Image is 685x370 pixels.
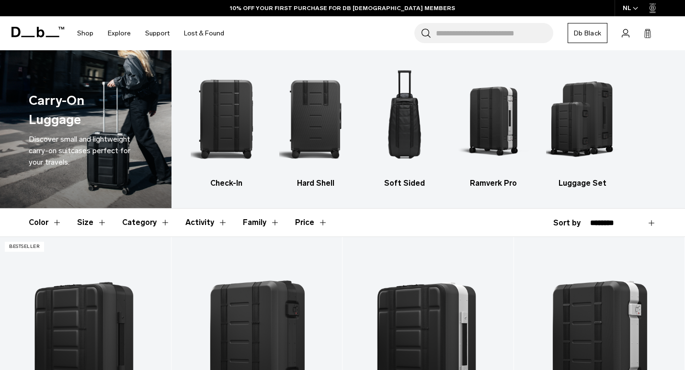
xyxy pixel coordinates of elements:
[145,16,170,50] a: Support
[568,23,607,43] a: Db Black
[230,4,455,12] a: 10% OFF YOUR FIRST PURCHASE FOR DB [DEMOGRAPHIC_DATA] MEMBERS
[108,16,131,50] a: Explore
[29,91,139,130] h1: Carry-On Luggage
[368,65,441,173] img: Db
[5,242,44,252] p: Bestseller
[77,209,107,236] button: Toggle Filter
[279,65,352,173] img: Db
[122,209,170,236] button: Toggle Filter
[295,209,328,236] button: Toggle Price
[191,65,263,189] a: Db Check-In
[457,178,530,189] h3: Ramverk Pro
[191,178,263,189] h3: Check-In
[457,65,530,189] li: 4 / 5
[184,16,224,50] a: Lost & Found
[70,16,231,50] nav: Main Navigation
[546,65,618,173] img: Db
[279,178,352,189] h3: Hard Shell
[368,65,441,189] a: Db Soft Sided
[185,209,228,236] button: Toggle Filter
[191,65,263,173] img: Db
[29,209,62,236] button: Toggle Filter
[457,65,530,189] a: Db Ramverk Pro
[368,65,441,189] li: 3 / 5
[243,209,280,236] button: Toggle Filter
[457,65,530,173] img: Db
[77,16,93,50] a: Shop
[279,65,352,189] li: 2 / 5
[546,178,618,189] h3: Luggage Set
[29,135,130,167] span: Discover small and lightweight carry-on suitcases perfect for your travels.
[546,65,618,189] a: Db Luggage Set
[546,65,618,189] li: 5 / 5
[191,65,263,189] li: 1 / 5
[368,178,441,189] h3: Soft Sided
[279,65,352,189] a: Db Hard Shell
